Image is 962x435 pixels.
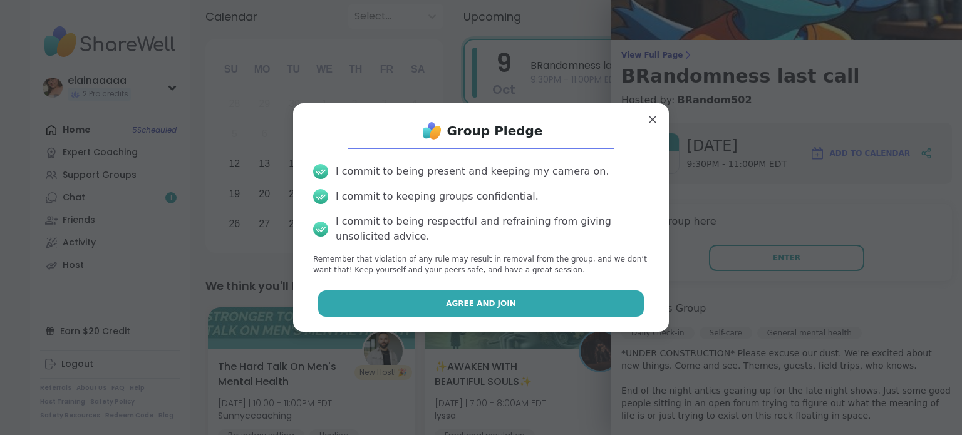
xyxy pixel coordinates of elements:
div: I commit to keeping groups confidential. [336,189,539,204]
img: ShareWell Logo [420,118,445,143]
div: I commit to being present and keeping my camera on. [336,164,609,179]
span: Agree and Join [446,298,516,309]
p: Remember that violation of any rule may result in removal from the group, and we don’t want that!... [313,254,649,275]
div: I commit to being respectful and refraining from giving unsolicited advice. [336,214,649,244]
button: Agree and Join [318,290,644,317]
h1: Group Pledge [447,122,543,140]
